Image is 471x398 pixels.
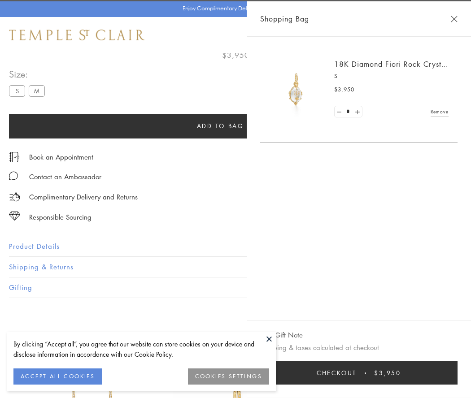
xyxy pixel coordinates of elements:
button: Gifting [9,277,462,298]
div: Responsible Sourcing [29,212,92,223]
img: Temple St. Clair [9,30,144,40]
p: S [334,72,449,81]
button: Add Gift Note [260,329,303,341]
h3: You May Also Like [22,330,449,344]
a: Set quantity to 0 [335,106,344,117]
img: icon_delivery.svg [9,191,20,203]
span: Shopping Bag [260,13,309,25]
span: Size: [9,67,48,82]
button: Product Details [9,236,462,256]
label: S [9,85,25,96]
p: Enjoy Complimentary Delivery & Returns [183,4,284,13]
label: M [29,85,45,96]
button: Shipping & Returns [9,257,462,277]
span: $3,950 [334,85,354,94]
img: MessageIcon-01_2.svg [9,171,18,180]
button: COOKIES SETTINGS [188,368,269,385]
div: Contact an Ambassador [29,171,101,182]
button: ACCEPT ALL COOKIES [13,368,102,385]
img: P51889-E11FIORI [269,63,323,117]
a: Set quantity to 2 [353,106,362,117]
a: Remove [431,107,449,117]
button: Add to bag [9,114,432,138]
span: Checkout [317,368,357,378]
img: icon_sourcing.svg [9,212,20,221]
button: Close Shopping Bag [451,16,458,22]
span: $3,950 [374,368,401,378]
p: Shipping & taxes calculated at checkout [260,342,458,353]
span: Add to bag [197,121,244,131]
button: Checkout $3,950 [260,361,458,385]
span: $3,950 [222,49,249,61]
div: By clicking “Accept all”, you agree that our website can store cookies on your device and disclos... [13,339,269,359]
img: icon_appointment.svg [9,152,20,162]
p: Complimentary Delivery and Returns [29,191,138,203]
a: Book an Appointment [29,152,93,162]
